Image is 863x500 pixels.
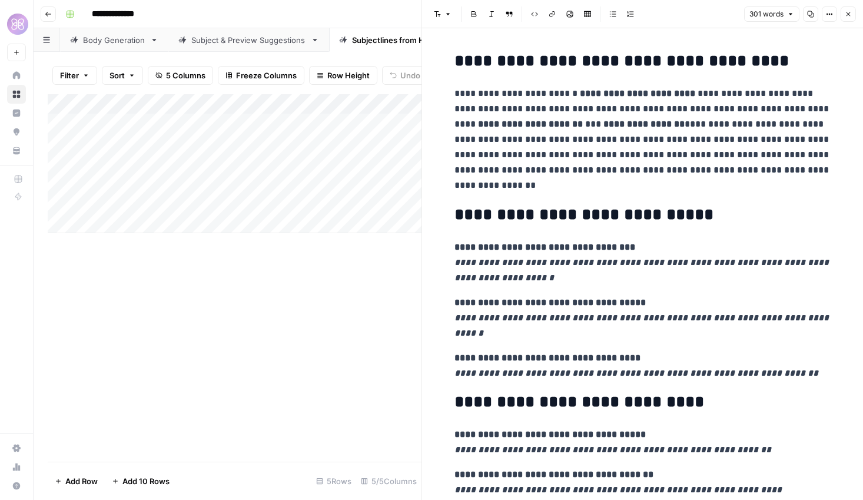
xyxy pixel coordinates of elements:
[52,66,97,85] button: Filter
[749,9,784,19] span: 301 words
[7,14,28,35] img: HoneyLove Logo
[122,475,170,487] span: Add 10 Rows
[400,69,420,81] span: Undo
[7,9,26,39] button: Workspace: HoneyLove
[311,472,356,491] div: 5 Rows
[7,85,26,104] a: Browse
[327,69,370,81] span: Row Height
[309,66,377,85] button: Row Height
[7,141,26,160] a: Your Data
[329,28,497,52] a: Subjectlines from Header + Copy
[166,69,205,81] span: 5 Columns
[7,476,26,495] button: Help + Support
[105,472,177,491] button: Add 10 Rows
[65,475,98,487] span: Add Row
[109,69,125,81] span: Sort
[48,472,105,491] button: Add Row
[7,458,26,476] a: Usage
[83,34,145,46] div: Body Generation
[102,66,143,85] button: Sort
[382,66,428,85] button: Undo
[7,439,26,458] a: Settings
[60,28,168,52] a: Body Generation
[356,472,421,491] div: 5/5 Columns
[60,69,79,81] span: Filter
[352,34,474,46] div: Subjectlines from Header + Copy
[7,122,26,141] a: Opportunities
[148,66,213,85] button: 5 Columns
[7,104,26,122] a: Insights
[744,6,799,22] button: 301 words
[168,28,329,52] a: Subject & Preview Suggestions
[191,34,306,46] div: Subject & Preview Suggestions
[236,69,297,81] span: Freeze Columns
[7,66,26,85] a: Home
[218,66,304,85] button: Freeze Columns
